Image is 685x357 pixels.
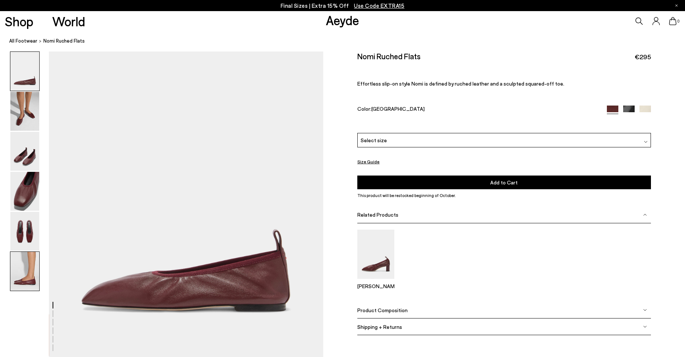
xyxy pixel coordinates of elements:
[357,274,394,289] a: Narissa Ruched Pumps [PERSON_NAME]
[643,213,647,217] img: svg%3E
[10,252,39,291] img: Nomi Ruched Flats - Image 6
[644,140,648,144] img: svg%3E
[490,179,518,186] span: Add to Cart
[361,136,387,144] span: Select size
[357,192,651,199] p: This product will be restocked beginning of October.
[643,325,647,328] img: svg%3E
[357,51,421,61] h2: Nomi Ruched Flats
[357,307,408,313] span: Product Composition
[10,132,39,171] img: Nomi Ruched Flats - Image 3
[669,17,676,25] a: 0
[354,2,404,9] span: Navigate to /collections/ss25-final-sizes
[357,157,380,166] button: Size Guide
[43,37,85,45] span: Nomi Ruched Flats
[9,31,685,51] nav: breadcrumb
[10,52,39,91] img: Nomi Ruched Flats - Image 1
[371,106,425,112] span: [GEOGRAPHIC_DATA]
[357,106,597,114] div: Color:
[5,15,33,28] a: Shop
[357,176,651,189] button: Add to Cart
[281,1,405,10] p: Final Sizes | Extra 15% Off
[10,212,39,251] img: Nomi Ruched Flats - Image 5
[10,172,39,211] img: Nomi Ruched Flats - Image 4
[357,324,402,330] span: Shipping + Returns
[643,308,647,312] img: svg%3E
[676,19,680,23] span: 0
[635,52,651,61] span: €295
[9,37,37,45] a: All Footwear
[357,283,394,289] p: [PERSON_NAME]
[10,92,39,131] img: Nomi Ruched Flats - Image 2
[326,12,359,28] a: Aeyde
[357,211,398,218] span: Related Products
[357,230,394,279] img: Narissa Ruched Pumps
[357,80,651,87] p: Effortless slip-on style Nomi is defined by ruched leather and a sculpted squared-off toe.
[52,15,85,28] a: World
